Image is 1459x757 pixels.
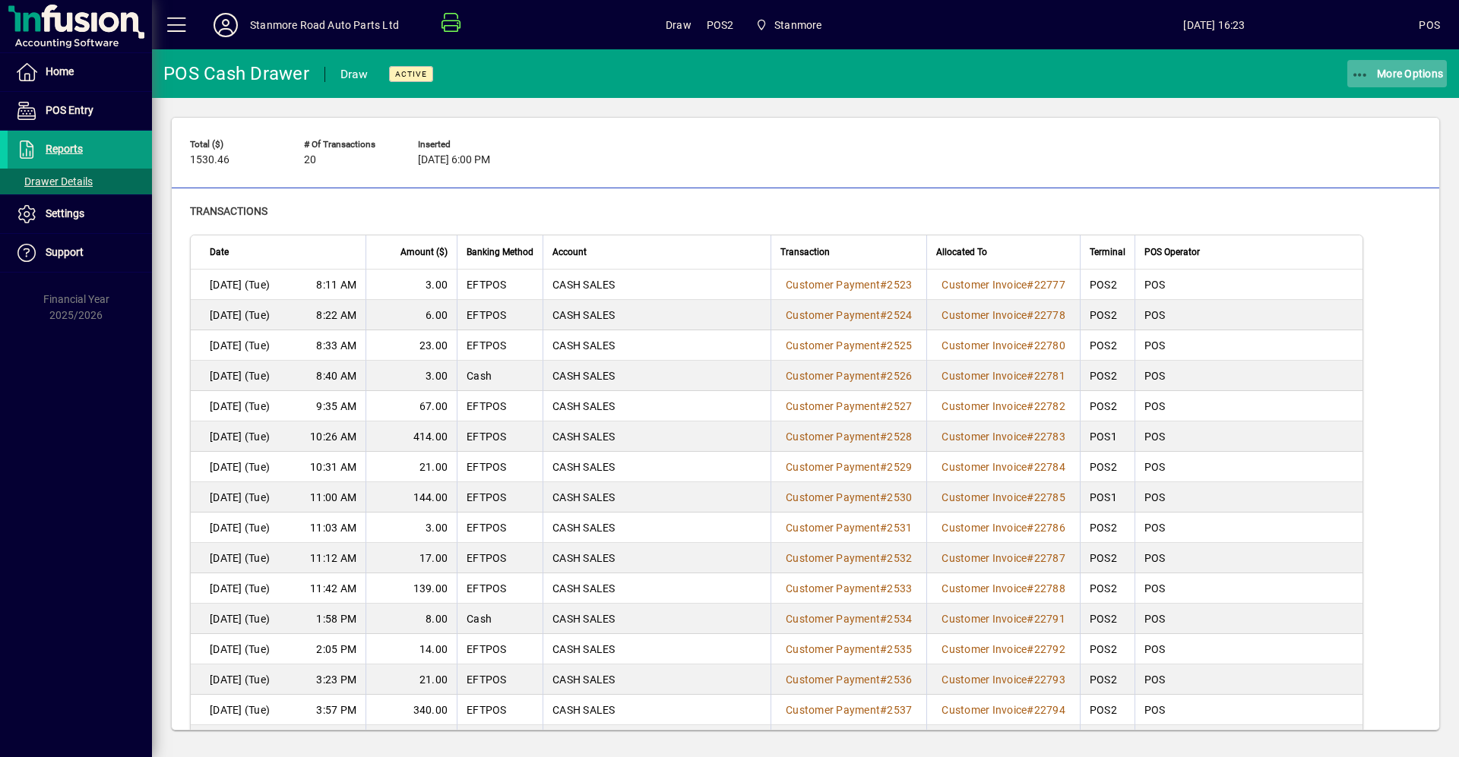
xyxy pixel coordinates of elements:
[366,695,457,725] td: 340.00
[1034,643,1065,655] span: 22792
[887,552,912,564] span: 2532
[418,154,490,166] span: [DATE] 6:00 PM
[942,522,1027,534] span: Customer Invoice
[942,461,1027,473] span: Customer Invoice
[1090,244,1125,260] span: Terminal
[340,62,368,87] div: Draw
[786,522,880,534] span: Customer Payment
[786,309,880,321] span: Customer Payment
[163,62,309,86] div: POS Cash Drawer
[457,513,543,543] td: EFTPOS
[543,573,771,604] td: CASH SALES
[366,270,457,300] td: 3.00
[190,154,229,166] span: 1530.46
[543,361,771,391] td: CASH SALES
[316,702,356,718] span: 3:57 PM
[15,175,93,188] span: Drawer Details
[786,613,880,625] span: Customer Payment
[1027,370,1033,382] span: #
[942,673,1027,686] span: Customer Invoice
[457,482,543,513] td: EFTPOS
[1080,300,1135,330] td: POS2
[457,391,543,421] td: EFTPOS
[457,543,543,573] td: EFTPOS
[210,581,270,596] span: [DATE] (Tue)
[1135,361,1362,391] td: POS
[1034,370,1065,382] span: 22781
[942,279,1027,291] span: Customer Invoice
[1034,582,1065,595] span: 22788
[786,339,880,352] span: Customer Payment
[936,367,1071,384] a: Customer Invoice#22781
[780,398,917,415] a: Customer Payment#2527
[316,277,356,292] span: 8:11 AM
[1135,695,1362,725] td: POS
[1027,431,1033,443] span: #
[46,65,74,77] span: Home
[46,207,84,219] span: Settings
[543,664,771,695] td: CASH SALES
[543,725,771,755] td: CASH SALES
[880,673,887,686] span: #
[1027,582,1033,595] span: #
[1135,421,1362,452] td: POS
[1034,309,1065,321] span: 22778
[1027,704,1033,716] span: #
[316,672,356,687] span: 3:23 PM
[880,339,887,352] span: #
[936,459,1071,475] a: Customer Invoice#22784
[8,195,152,233] a: Settings
[786,431,880,443] span: Customer Payment
[936,244,987,260] span: Allocated To
[46,246,84,258] span: Support
[887,431,912,443] span: 2528
[1034,400,1065,412] span: 22782
[1080,482,1135,513] td: POS1
[310,429,356,444] span: 10:26 AM
[210,244,229,260] span: Date
[1027,461,1033,473] span: #
[936,641,1071,658] a: Customer Invoice#22792
[210,672,270,687] span: [DATE] (Tue)
[1034,522,1065,534] span: 22786
[8,53,152,91] a: Home
[366,421,457,452] td: 414.00
[210,368,270,383] span: [DATE] (Tue)
[395,69,427,79] span: Active
[543,482,771,513] td: CASH SALES
[1135,543,1362,573] td: POS
[942,491,1027,503] span: Customer Invoice
[786,370,880,382] span: Customer Payment
[210,338,270,353] span: [DATE] (Tue)
[887,613,912,625] span: 2534
[1027,279,1033,291] span: #
[887,461,912,473] span: 2529
[1027,552,1033,564] span: #
[936,702,1071,718] a: Customer Invoice#22794
[310,550,356,566] span: 11:12 AM
[1034,431,1065,443] span: 22783
[366,573,457,604] td: 139.00
[46,143,83,155] span: Reports
[780,428,917,445] a: Customer Payment#2528
[418,140,509,150] span: Inserted
[457,695,543,725] td: EFTPOS
[749,11,828,39] span: Stanmore
[1419,13,1440,37] div: POS
[1034,279,1065,291] span: 22777
[942,643,1027,655] span: Customer Invoice
[780,641,917,658] a: Customer Payment#2535
[1080,695,1135,725] td: POS2
[457,270,543,300] td: EFTPOS
[942,552,1027,564] span: Customer Invoice
[780,459,917,475] a: Customer Payment#2529
[1347,60,1448,87] button: More Options
[942,339,1027,352] span: Customer Invoice
[786,673,880,686] span: Customer Payment
[210,277,270,292] span: [DATE] (Tue)
[1135,391,1362,421] td: POS
[936,307,1071,323] a: Customer Invoice#22778
[310,520,356,535] span: 11:03 AM
[887,673,912,686] span: 2536
[543,695,771,725] td: CASH SALES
